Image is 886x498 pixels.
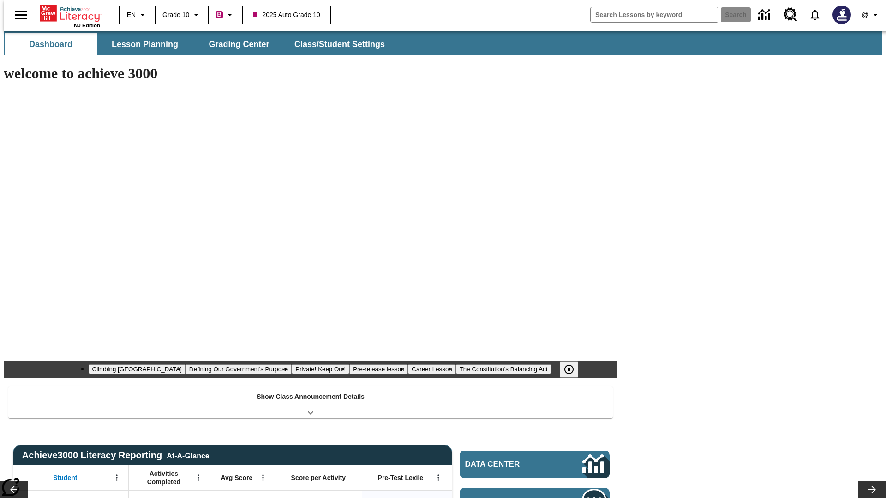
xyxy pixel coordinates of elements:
[858,481,886,498] button: Lesson carousel, Next
[287,33,392,55] button: Class/Student Settings
[560,361,578,378] button: Pause
[431,471,445,485] button: Open Menu
[40,3,100,28] div: Home
[856,6,886,23] button: Profile/Settings
[253,10,320,20] span: 2025 Auto Grade 10
[257,392,365,402] p: Show Class Announcement Details
[378,474,424,482] span: Pre-Test Lexile
[4,65,617,82] h1: welcome to achieve 3000
[133,469,194,486] span: Activities Completed
[460,451,610,478] a: Data Center
[22,450,210,461] span: Achieve3000 Literacy Reporting
[192,471,205,485] button: Open Menu
[162,10,189,20] span: Grade 10
[4,31,882,55] div: SubNavbar
[803,3,827,27] a: Notifications
[89,364,186,374] button: Slide 1 Climbing Mount Tai
[29,39,72,50] span: Dashboard
[349,364,408,374] button: Slide 4 Pre-release lesson
[212,6,239,23] button: Boost Class color is violet red. Change class color
[5,33,97,55] button: Dashboard
[753,2,778,28] a: Data Center
[209,39,269,50] span: Grading Center
[53,474,77,482] span: Student
[4,33,393,55] div: SubNavbar
[862,10,868,20] span: @
[40,4,100,23] a: Home
[193,33,285,55] button: Grading Center
[110,471,124,485] button: Open Menu
[256,471,270,485] button: Open Menu
[291,474,346,482] span: Score per Activity
[159,6,205,23] button: Grade: Grade 10, Select a grade
[186,364,292,374] button: Slide 2 Defining Our Government's Purpose
[560,361,587,378] div: Pause
[778,2,803,27] a: Resource Center, Will open in new tab
[832,6,851,24] img: Avatar
[591,7,718,22] input: search field
[408,364,455,374] button: Slide 5 Career Lesson
[7,1,35,29] button: Open side menu
[292,364,349,374] button: Slide 3 Private! Keep Out!
[465,460,551,469] span: Data Center
[167,450,209,460] div: At-A-Glance
[74,23,100,28] span: NJ Edition
[99,33,191,55] button: Lesson Planning
[112,39,178,50] span: Lesson Planning
[221,474,252,482] span: Avg Score
[217,9,221,20] span: B
[827,3,856,27] button: Select a new avatar
[294,39,385,50] span: Class/Student Settings
[456,364,551,374] button: Slide 6 The Constitution's Balancing Act
[123,6,152,23] button: Language: EN, Select a language
[8,386,613,418] div: Show Class Announcement Details
[127,10,136,20] span: EN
